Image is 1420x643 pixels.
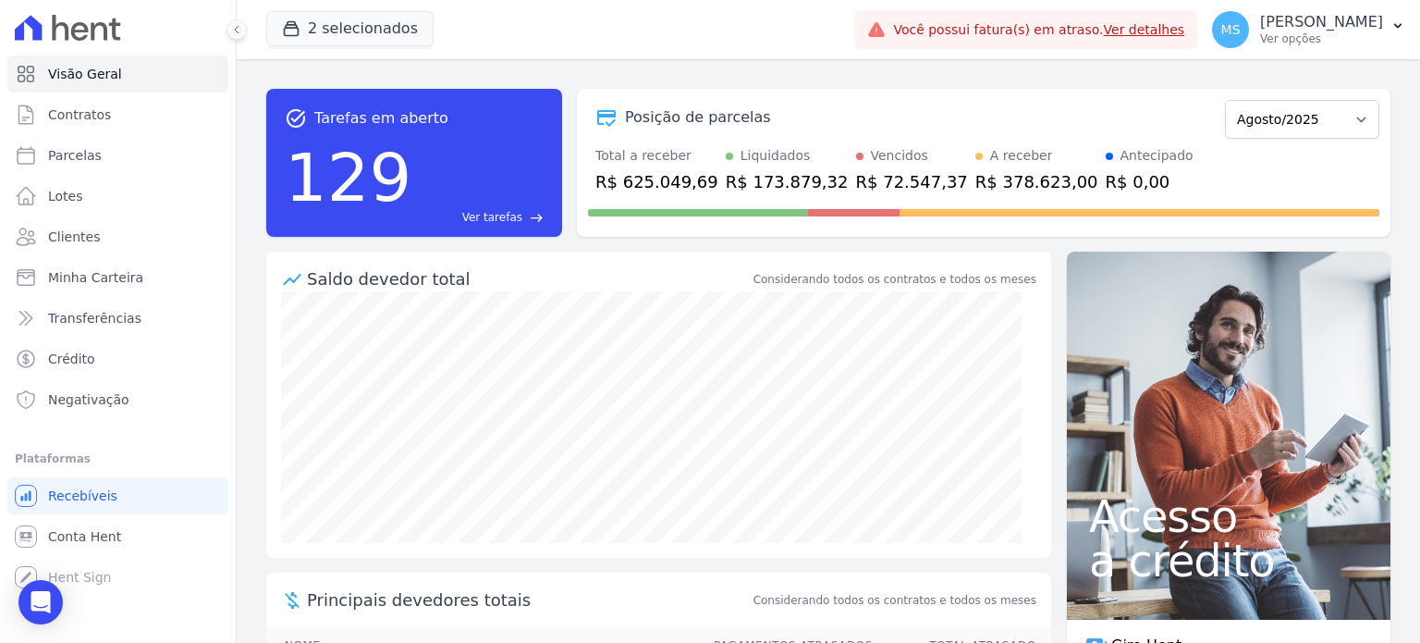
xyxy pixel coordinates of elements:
a: Transferências [7,300,228,337]
span: Você possui fatura(s) em atraso. [893,20,1184,40]
div: 129 [285,130,411,226]
span: task_alt [285,107,307,130]
span: Acesso [1089,494,1368,538]
span: Contratos [48,105,111,124]
span: Principais devedores totais [307,587,750,612]
div: Posição de parcelas [625,106,771,129]
a: Crédito [7,340,228,377]
button: 2 selecionados [266,11,434,46]
span: Crédito [48,350,95,368]
span: Minha Carteira [48,268,143,287]
div: Open Intercom Messenger [18,580,63,624]
a: Clientes [7,218,228,255]
a: Lotes [7,178,228,215]
div: Antecipado [1120,146,1194,166]
span: Considerando todos os contratos e todos os meses [753,592,1036,609]
span: east [530,211,544,225]
p: Ver opções [1260,31,1383,46]
div: Liquidados [741,146,811,166]
span: Negativação [48,390,129,409]
a: Ver tarefas east [419,209,544,226]
span: Tarefas em aberto [314,107,448,130]
span: a crédito [1089,538,1368,583]
div: R$ 378.623,00 [975,169,1098,194]
span: MS [1221,23,1241,36]
a: Ver detalhes [1104,22,1185,37]
a: Contratos [7,96,228,133]
div: A receber [990,146,1053,166]
p: [PERSON_NAME] [1260,13,1383,31]
div: Total a receber [595,146,718,166]
span: Transferências [48,309,141,328]
div: R$ 625.049,69 [595,169,718,194]
a: Conta Hent [7,518,228,555]
button: MS [PERSON_NAME] Ver opções [1197,4,1420,56]
span: Parcelas [48,146,102,165]
span: Ver tarefas [462,209,522,226]
a: Negativação [7,381,228,418]
div: Considerando todos os contratos e todos os meses [753,271,1036,288]
span: Clientes [48,228,100,246]
span: Conta Hent [48,527,121,546]
div: R$ 173.879,32 [726,169,849,194]
div: Saldo devedor total [307,266,750,291]
span: Lotes [48,187,83,205]
div: R$ 0,00 [1106,169,1194,194]
div: Vencidos [871,146,928,166]
div: R$ 72.547,37 [856,169,968,194]
a: Minha Carteira [7,259,228,296]
span: Recebíveis [48,487,117,505]
a: Parcelas [7,137,228,174]
a: Recebíveis [7,477,228,514]
span: Visão Geral [48,65,122,83]
div: Plataformas [15,448,221,470]
a: Visão Geral [7,56,228,93]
